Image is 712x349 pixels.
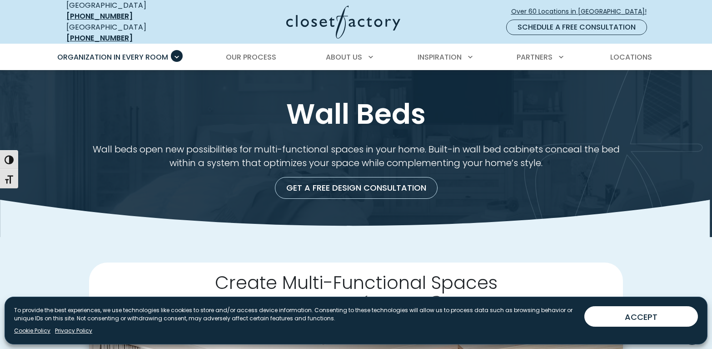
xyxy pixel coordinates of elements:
span: Wall Beds [358,284,472,321]
a: Get a Free Design Consultation [275,177,438,199]
span: Create Multi-Functional Spaces [215,270,498,295]
div: [GEOGRAPHIC_DATA] [66,22,198,44]
span: Over 60 Locations in [GEOGRAPHIC_DATA]! [511,7,654,16]
span: Organization in Every Room [57,52,168,62]
nav: Primary Menu [51,45,662,70]
a: Privacy Policy [55,327,92,335]
h1: Wall Beds [65,97,648,132]
a: [PHONE_NUMBER] [66,33,133,43]
span: with Built-In [240,294,353,319]
img: Closet Factory Logo [286,5,400,39]
span: Partners [517,52,553,62]
span: Locations [610,52,652,62]
button: ACCEPT [584,306,698,327]
span: Inspiration [418,52,462,62]
a: Cookie Policy [14,327,50,335]
a: [PHONE_NUMBER] [66,11,133,21]
span: Our Process [226,52,276,62]
a: Over 60 Locations in [GEOGRAPHIC_DATA]! [511,4,654,20]
p: Wall beds open new possibilities for multi-functional spaces in your home. Built-in wall bed cabi... [89,142,623,170]
p: To provide the best experiences, we use technologies like cookies to store and/or access device i... [14,306,577,323]
span: About Us [326,52,362,62]
a: Schedule a Free Consultation [506,20,647,35]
